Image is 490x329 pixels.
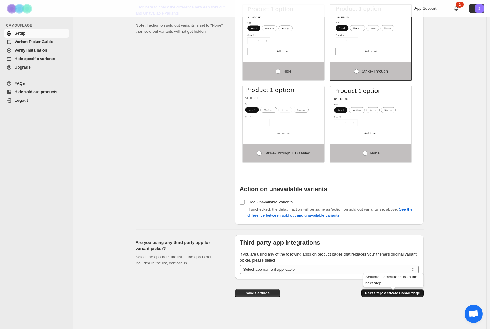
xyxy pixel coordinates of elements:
b: Action on unavailable variants [240,186,327,192]
h2: Are you using any third party app for variant picker? [136,239,225,252]
img: Camouflage [5,0,35,17]
a: 2 [453,5,459,12]
b: Third party app integrations [240,239,320,246]
span: Verify Installation [15,48,47,53]
span: Logout [15,98,28,103]
span: Variant Picker Guide [15,39,53,44]
a: Logout [4,96,69,105]
span: Next Step: Activate Camouflage [365,291,420,296]
span: Strike-through [362,69,388,73]
a: Variant Picker Guide [4,38,69,46]
span: If unchecked, the default action will be same as 'action on sold out variants' set above. [247,207,412,218]
span: Upgrade [15,65,31,70]
span: Select the app from the list. If the app is not included in the list, contact us. [136,255,211,265]
div: 2 [456,2,464,8]
img: None [330,86,412,138]
img: Hide [243,5,324,56]
button: Avatar with initials S [469,4,484,13]
span: Hide sold out products [15,90,58,94]
a: FAQs [4,79,69,88]
span: Hide Unavailable Variants [247,200,293,204]
text: S [478,7,480,10]
a: Hide specific variants [4,55,69,63]
a: Verify Installation [4,46,69,55]
b: Note: [136,23,146,28]
span: App Support [414,6,436,11]
img: Strike-through + Disabled [243,86,324,138]
img: Strike-through [330,5,412,56]
span: None [370,151,380,155]
button: Save Settings [235,289,280,297]
a: Open chat [465,305,483,323]
a: Hide sold out products [4,88,69,96]
span: Save Settings [246,291,270,296]
span: Setup [15,31,25,36]
button: Next Step: Activate Camouflage [361,289,424,297]
span: Hide [283,69,291,73]
a: Upgrade [4,63,69,72]
span: Strike-through + Disabled [264,151,310,155]
span: CAMOUFLAGE [6,23,70,28]
span: Avatar with initials S [475,4,484,13]
span: If you are using any of the following apps on product pages that replaces your theme's original v... [240,252,417,263]
span: Hide specific variants [15,56,55,61]
a: Setup [4,29,69,38]
span: FAQs [15,81,25,86]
